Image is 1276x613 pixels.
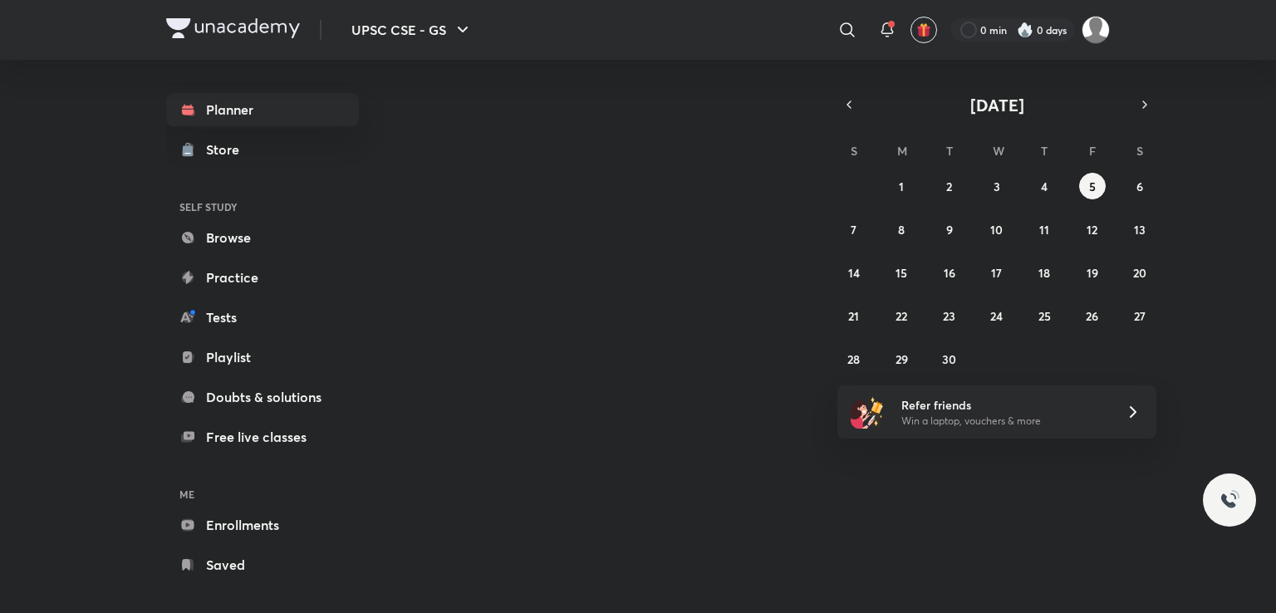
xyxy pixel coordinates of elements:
[946,143,953,159] abbr: Tuesday
[936,173,963,199] button: September 2, 2025
[991,265,1002,281] abbr: September 17, 2025
[910,17,937,43] button: avatar
[888,173,915,199] button: September 1, 2025
[916,22,931,37] img: avatar
[1089,143,1096,159] abbr: Friday
[166,261,359,294] a: Practice
[1079,302,1106,329] button: September 26, 2025
[1031,173,1058,199] button: September 4, 2025
[206,140,249,159] div: Store
[166,548,359,581] a: Saved
[936,216,963,243] button: September 9, 2025
[841,259,867,286] button: September 14, 2025
[1126,173,1153,199] button: September 6, 2025
[936,302,963,329] button: September 23, 2025
[166,221,359,254] a: Browse
[1126,259,1153,286] button: September 20, 2025
[166,18,300,38] img: Company Logo
[901,414,1106,429] p: Win a laptop, vouchers & more
[166,18,300,42] a: Company Logo
[1136,143,1143,159] abbr: Saturday
[946,222,953,238] abbr: September 9, 2025
[861,93,1133,116] button: [DATE]
[1136,179,1143,194] abbr: September 6, 2025
[898,222,905,238] abbr: September 8, 2025
[936,346,963,372] button: September 30, 2025
[1039,222,1049,238] abbr: September 11, 2025
[943,308,955,324] abbr: September 23, 2025
[888,302,915,329] button: September 22, 2025
[984,216,1010,243] button: September 10, 2025
[1031,216,1058,243] button: September 11, 2025
[936,259,963,286] button: September 16, 2025
[1087,265,1098,281] abbr: September 19, 2025
[851,143,857,159] abbr: Sunday
[1031,302,1058,329] button: September 25, 2025
[1126,302,1153,329] button: September 27, 2025
[994,179,1000,194] abbr: September 3, 2025
[970,94,1024,116] span: [DATE]
[897,143,907,159] abbr: Monday
[1087,222,1097,238] abbr: September 12, 2025
[166,301,359,334] a: Tests
[1086,308,1098,324] abbr: September 26, 2025
[841,302,867,329] button: September 21, 2025
[1134,222,1146,238] abbr: September 13, 2025
[1133,265,1146,281] abbr: September 20, 2025
[166,508,359,542] a: Enrollments
[166,420,359,454] a: Free live classes
[888,259,915,286] button: September 15, 2025
[851,222,856,238] abbr: September 7, 2025
[1017,22,1033,38] img: streak
[1220,490,1239,510] img: ttu
[1041,179,1048,194] abbr: September 4, 2025
[946,179,952,194] abbr: September 2, 2025
[896,308,907,324] abbr: September 22, 2025
[1031,259,1058,286] button: September 18, 2025
[1126,216,1153,243] button: September 13, 2025
[848,308,859,324] abbr: September 21, 2025
[990,222,1003,238] abbr: September 10, 2025
[1079,259,1106,286] button: September 19, 2025
[899,179,904,194] abbr: September 1, 2025
[984,259,1010,286] button: September 17, 2025
[1079,173,1106,199] button: September 5, 2025
[896,351,908,367] abbr: September 29, 2025
[166,341,359,374] a: Playlist
[888,346,915,372] button: September 29, 2025
[848,265,860,281] abbr: September 14, 2025
[1089,179,1096,194] abbr: September 5, 2025
[1079,216,1106,243] button: September 12, 2025
[888,216,915,243] button: September 8, 2025
[166,193,359,221] h6: SELF STUDY
[166,133,359,166] a: Store
[901,396,1106,414] h6: Refer friends
[984,173,1010,199] button: September 3, 2025
[896,265,907,281] abbr: September 15, 2025
[166,93,359,126] a: Planner
[944,265,955,281] abbr: September 16, 2025
[1082,16,1110,44] img: saarthak
[1038,308,1051,324] abbr: September 25, 2025
[166,380,359,414] a: Doubts & solutions
[984,302,1010,329] button: September 24, 2025
[1134,308,1146,324] abbr: September 27, 2025
[166,480,359,508] h6: ME
[841,346,867,372] button: September 28, 2025
[341,13,483,47] button: UPSC CSE - GS
[942,351,956,367] abbr: September 30, 2025
[990,308,1003,324] abbr: September 24, 2025
[1038,265,1050,281] abbr: September 18, 2025
[1041,143,1048,159] abbr: Thursday
[841,216,867,243] button: September 7, 2025
[847,351,860,367] abbr: September 28, 2025
[851,395,884,429] img: referral
[993,143,1004,159] abbr: Wednesday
